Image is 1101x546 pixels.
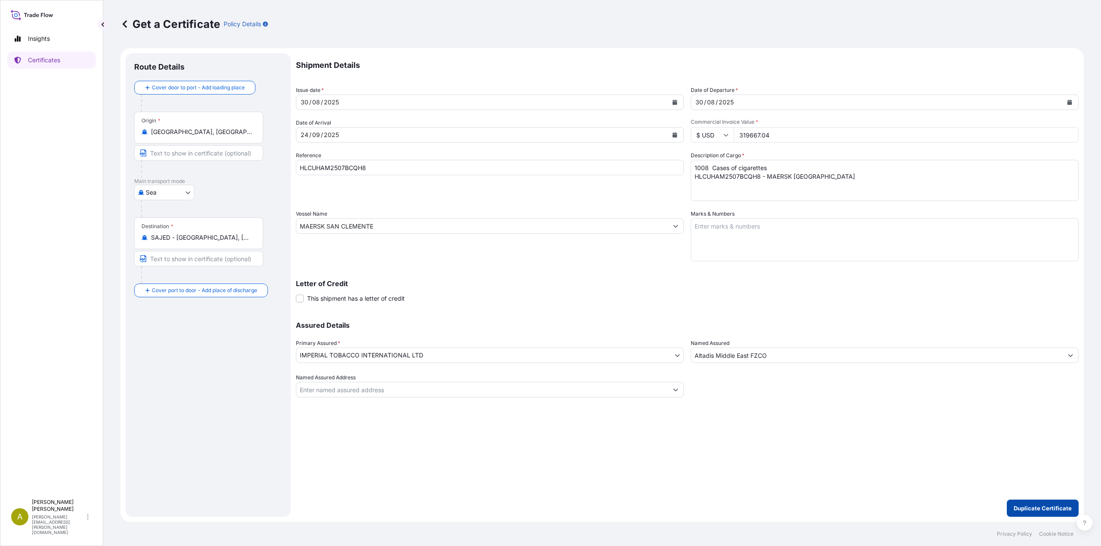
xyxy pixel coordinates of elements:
[141,117,160,124] div: Origin
[296,119,331,127] span: Date of Arrival
[311,97,321,107] div: month,
[691,339,729,348] label: Named Assured
[1063,95,1076,109] button: Calendar
[296,382,668,397] input: Named Assured Address
[668,95,682,109] button: Calendar
[668,218,683,234] button: Show suggestions
[134,145,263,161] input: Text to appear on certificate
[691,119,1079,125] span: Commercial Invoice Value
[134,251,263,266] input: Text to appear on certificate
[141,223,173,230] div: Destination
[307,294,405,303] span: This shipment has a letter of credit
[7,30,96,47] a: Insights
[120,17,220,31] p: Get a Certificate
[691,348,1063,363] input: Assured Name
[323,130,340,140] div: year,
[152,83,245,92] span: Cover door to port - Add loading place
[300,97,309,107] div: day,
[296,53,1079,77] p: Shipment Details
[1039,531,1073,537] a: Cookie Notice
[323,97,340,107] div: year,
[691,160,1079,201] textarea: 1008 Cases of cigarettes HLCUHAM2507BCQG7 - MAERSK [GEOGRAPHIC_DATA]
[734,127,1079,143] input: Enter amount
[146,188,157,197] span: Sea
[151,128,252,136] input: Origin
[668,128,682,142] button: Calendar
[695,97,704,107] div: day,
[296,151,321,160] label: Reference
[321,97,323,107] div: /
[716,97,718,107] div: /
[706,97,716,107] div: month,
[28,56,60,64] p: Certificates
[296,339,340,348] span: Primary Assured
[296,348,684,363] button: IMPERIAL TOBACCO INTERNATIONAL LTD
[296,218,668,234] input: Type to search vessel name or IMO
[311,130,321,140] div: month,
[151,233,252,242] input: Destination
[134,178,282,185] p: Main transport mode
[7,52,96,69] a: Certificates
[321,130,323,140] div: /
[296,280,1079,287] p: Letter of Credit
[17,512,22,521] span: A
[134,185,194,200] button: Select transport
[718,97,735,107] div: year,
[1063,348,1078,363] button: Show suggestions
[296,322,1079,329] p: Assured Details
[309,97,311,107] div: /
[152,286,257,295] span: Cover port to door - Add place of discharge
[1007,500,1079,517] button: Duplicate Certificate
[691,151,744,160] label: Description of Cargo
[691,86,738,95] span: Date of Departure
[997,531,1032,537] a: Privacy Policy
[28,34,50,43] p: Insights
[32,499,85,512] p: [PERSON_NAME] [PERSON_NAME]
[691,210,735,218] label: Marks & Numbers
[300,130,309,140] div: day,
[296,160,684,175] input: Enter booking reference
[296,210,327,218] label: Vessel Name
[300,351,423,360] span: IMPERIAL TOBACCO INTERNATIONAL LTD
[296,373,356,382] label: Named Assured Address
[296,86,324,95] span: Issue date
[1014,504,1072,512] p: Duplicate Certificate
[309,130,311,140] div: /
[704,97,706,107] div: /
[32,514,85,535] p: [PERSON_NAME][EMAIL_ADDRESS][PERSON_NAME][DOMAIN_NAME]
[134,284,268,297] button: Cover port to door - Add place of discharge
[134,62,185,72] p: Route Details
[224,20,261,28] p: Policy Details
[668,382,683,397] button: Show suggestions
[134,81,255,95] button: Cover door to port - Add loading place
